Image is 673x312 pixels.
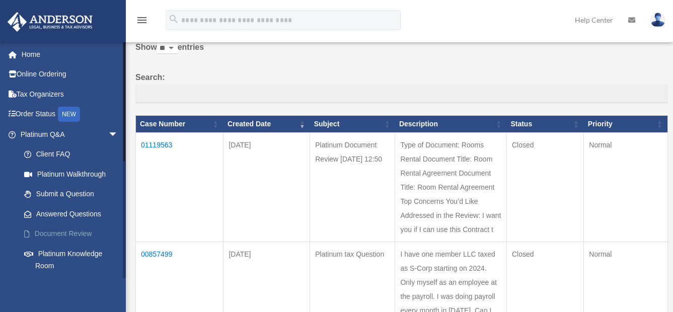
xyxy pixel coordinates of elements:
[7,84,133,104] a: Tax Organizers
[157,43,178,54] select: Showentries
[108,124,128,145] span: arrow_drop_down
[14,244,133,276] a: Platinum Knowledge Room
[14,144,133,165] a: Client FAQ
[650,13,665,27] img: User Pic
[7,64,133,85] a: Online Ordering
[58,107,80,122] div: NEW
[14,224,133,244] a: Document Review
[395,133,506,242] td: Type of Document: Rooms Rental Document Title: Room Rental Agreement Document Title: Room Rental ...
[135,40,668,64] label: Show entries
[14,184,133,204] a: Submit a Question
[136,133,223,242] td: 01119563
[584,116,668,133] th: Priority: activate to sort column ascending
[395,116,506,133] th: Description: activate to sort column ascending
[310,133,395,242] td: Platinum Document Review [DATE] 12:50
[14,204,128,224] a: Answered Questions
[506,116,583,133] th: Status: activate to sort column ascending
[7,124,133,144] a: Platinum Q&Aarrow_drop_down
[7,104,133,125] a: Order StatusNEW
[14,164,133,184] a: Platinum Walkthrough
[223,133,310,242] td: [DATE]
[136,18,148,26] a: menu
[223,116,310,133] th: Created Date: activate to sort column ascending
[14,276,133,308] a: Tax & Bookkeeping Packages
[310,116,395,133] th: Subject: activate to sort column ascending
[5,12,96,32] img: Anderson Advisors Platinum Portal
[135,85,668,104] input: Search:
[135,70,668,104] label: Search:
[584,133,668,242] td: Normal
[136,14,148,26] i: menu
[7,44,133,64] a: Home
[136,116,223,133] th: Case Number: activate to sort column ascending
[168,14,179,25] i: search
[506,133,583,242] td: Closed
